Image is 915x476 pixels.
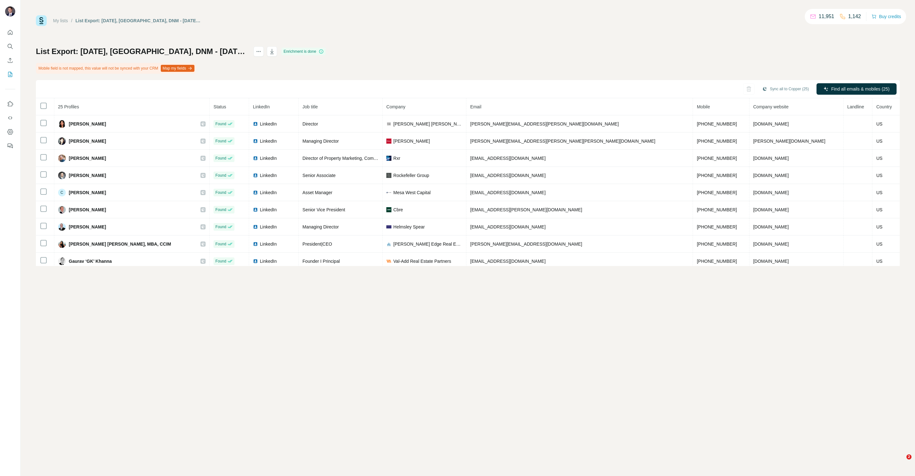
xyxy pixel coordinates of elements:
[253,224,258,229] img: LinkedIn logo
[470,156,546,161] span: [EMAIL_ADDRESS][DOMAIN_NAME]
[906,454,912,459] span: 2
[817,83,897,95] button: Find all emails & mobiles (25)
[876,121,882,126] span: US
[753,121,789,126] span: [DOMAIN_NAME]
[58,189,66,196] div: C
[302,121,318,126] span: Director
[876,259,882,264] span: US
[161,65,194,72] button: Map my fields
[69,241,171,247] span: [PERSON_NAME] [PERSON_NAME], MBA, CCIM
[393,155,400,161] span: Rxr
[215,155,226,161] span: Found
[847,104,864,109] span: Landline
[302,190,332,195] span: Asset Manager
[470,190,546,195] span: [EMAIL_ADDRESS][DOMAIN_NAME]
[213,104,226,109] span: Status
[758,84,813,94] button: Sync all to Copper (25)
[58,104,79,109] span: 25 Profiles
[697,241,737,247] span: [PHONE_NUMBER]
[393,224,425,230] span: Helmsley Spear
[753,190,789,195] span: [DOMAIN_NAME]
[260,258,277,264] span: LinkedIn
[253,190,258,195] img: LinkedIn logo
[393,241,462,247] span: [PERSON_NAME] Edge Real Estate
[215,121,226,127] span: Found
[697,190,737,195] span: [PHONE_NUMBER]
[302,139,339,144] span: Managing Director
[254,46,264,57] button: actions
[893,454,909,470] iframe: Intercom live chat
[215,258,226,264] span: Found
[5,69,15,80] button: My lists
[69,207,106,213] span: [PERSON_NAME]
[215,138,226,144] span: Found
[260,172,277,179] span: LinkedIn
[876,207,882,212] span: US
[697,259,737,264] span: [PHONE_NUMBER]
[302,241,332,247] span: President|CEO
[753,173,789,178] span: [DOMAIN_NAME]
[253,241,258,247] img: LinkedIn logo
[260,121,277,127] span: LinkedIn
[76,17,202,24] div: List Export: [DATE], [GEOGRAPHIC_DATA], DNM - [DATE] 20:19
[697,173,737,178] span: [PHONE_NUMBER]
[58,137,66,145] img: Avatar
[215,241,226,247] span: Found
[470,104,481,109] span: Email
[5,140,15,152] button: Feedback
[831,86,890,92] span: Find all emails & mobiles (25)
[386,173,391,178] img: company-logo
[215,224,226,230] span: Found
[697,121,737,126] span: [PHONE_NUMBER]
[253,173,258,178] img: LinkedIn logo
[58,240,66,248] img: Avatar
[281,48,326,55] div: Enrichment is done
[697,224,737,229] span: [PHONE_NUMBER]
[260,241,277,247] span: LinkedIn
[215,190,226,195] span: Found
[5,55,15,66] button: Enrich CSV
[69,155,106,161] span: [PERSON_NAME]
[470,121,619,126] span: [PERSON_NAME][EMAIL_ADDRESS][PERSON_NAME][DOMAIN_NAME]
[470,259,546,264] span: [EMAIL_ADDRESS][DOMAIN_NAME]
[876,156,882,161] span: US
[260,155,277,161] span: LinkedIn
[876,104,892,109] span: Country
[302,224,339,229] span: Managing Director
[386,241,391,247] img: company-logo
[69,172,106,179] span: [PERSON_NAME]
[5,98,15,110] button: Use Surfe on LinkedIn
[470,139,655,144] span: [PERSON_NAME][EMAIL_ADDRESS][PERSON_NAME][PERSON_NAME][DOMAIN_NAME]
[253,156,258,161] img: LinkedIn logo
[260,189,277,196] span: LinkedIn
[697,104,710,109] span: Mobile
[386,190,391,195] img: company-logo
[253,207,258,212] img: LinkedIn logo
[386,224,391,229] img: company-logo
[393,189,430,196] span: Mesa West Capital
[302,156,388,161] span: Director of Property Marketing, Commercial
[253,139,258,144] img: LinkedIn logo
[697,207,737,212] span: [PHONE_NUMBER]
[253,121,258,126] img: LinkedIn logo
[260,224,277,230] span: LinkedIn
[69,224,106,230] span: [PERSON_NAME]
[36,63,196,74] div: Mobile field is not mapped, this value will not be synced with your CRM
[69,138,106,144] span: [PERSON_NAME]
[753,139,825,144] span: [PERSON_NAME][DOMAIN_NAME]
[302,207,345,212] span: Senior Vice President
[253,259,258,264] img: LinkedIn logo
[58,257,66,265] img: Avatar
[393,121,462,127] span: [PERSON_NAME] [PERSON_NAME]
[393,258,451,264] span: Val-Add Real Estate Partners
[470,224,546,229] span: [EMAIL_ADDRESS][DOMAIN_NAME]
[36,15,47,26] img: Surfe Logo
[5,27,15,38] button: Quick start
[753,241,789,247] span: [DOMAIN_NAME]
[58,206,66,214] img: Avatar
[876,139,882,144] span: US
[71,17,72,24] li: /
[58,154,66,162] img: Avatar
[470,173,546,178] span: [EMAIL_ADDRESS][DOMAIN_NAME]
[5,41,15,52] button: Search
